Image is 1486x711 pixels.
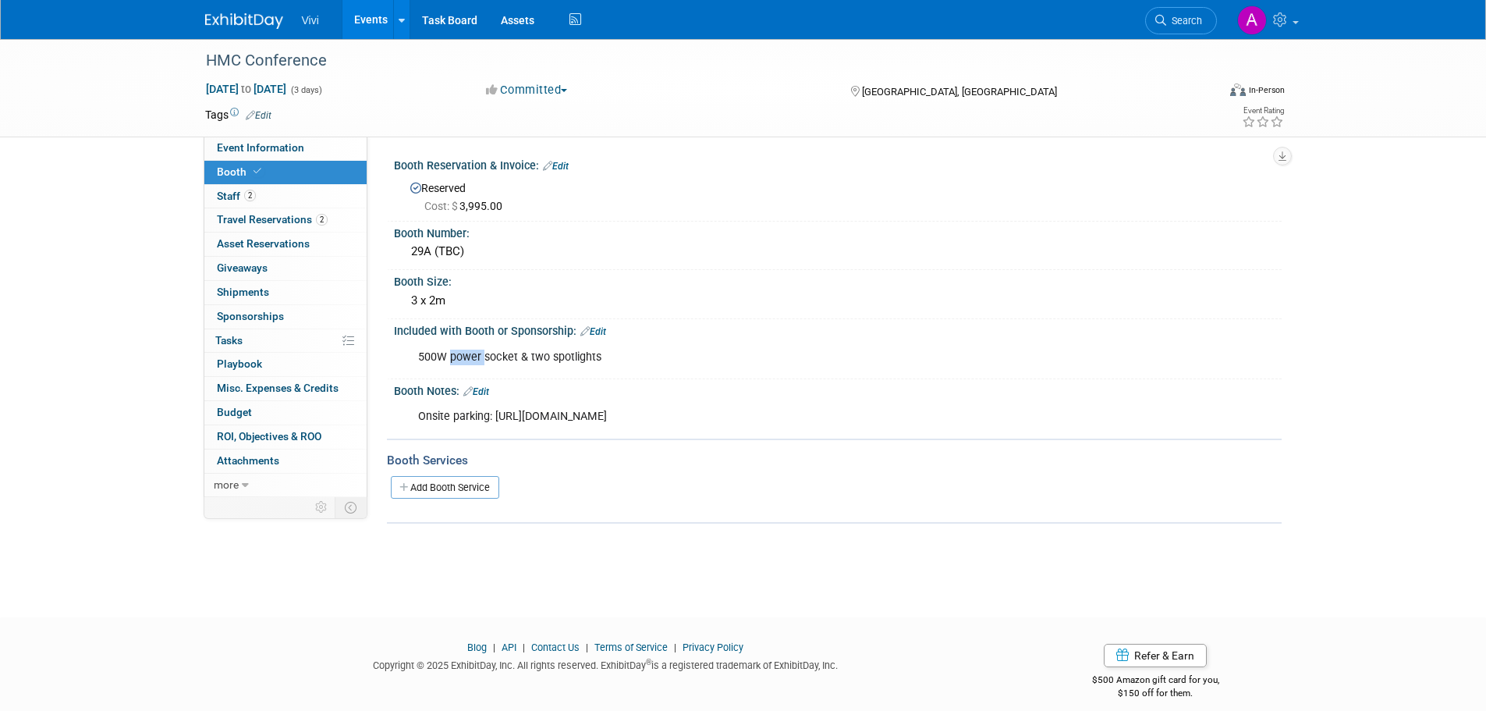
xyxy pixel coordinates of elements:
[424,200,459,212] span: Cost: $
[217,165,264,178] span: Booth
[204,185,367,208] a: Staff2
[1104,644,1207,667] a: Refer & Earn
[217,382,339,394] span: Misc. Expenses & Credits
[862,86,1057,98] span: [GEOGRAPHIC_DATA], [GEOGRAPHIC_DATA]
[217,286,269,298] span: Shipments
[239,83,254,95] span: to
[204,137,367,160] a: Event Information
[205,655,1007,673] div: Copyright © 2025 ExhibitDay, Inc. All rights reserved. ExhibitDay is a registered trademark of Ex...
[217,357,262,370] span: Playbook
[391,476,499,499] a: Add Booth Service
[217,261,268,274] span: Giveaways
[394,222,1282,241] div: Booth Number:
[683,642,743,653] a: Privacy Policy
[406,240,1270,264] div: 29A (TBC)
[316,214,328,226] span: 2
[308,497,335,517] td: Personalize Event Tab Strip
[481,82,573,98] button: Committed
[204,329,367,353] a: Tasks
[204,305,367,329] a: Sponsorships
[1242,107,1284,115] div: Event Rating
[204,353,367,376] a: Playbook
[467,642,487,653] a: Blog
[204,425,367,449] a: ROI, Objectives & ROO
[406,176,1270,214] div: Reserved
[217,430,321,443] span: ROI, Objectives & ROO
[582,642,592,653] span: |
[387,452,1282,469] div: Booth Services
[217,454,279,467] span: Attachments
[406,289,1270,313] div: 3 x 2m
[1237,5,1267,35] img: Amy Barker
[217,310,284,322] span: Sponsorships
[394,379,1282,400] div: Booth Notes:
[394,154,1282,174] div: Booth Reservation & Invoice:
[215,334,243,347] span: Tasks
[204,474,367,497] a: more
[394,270,1282,290] div: Booth Size:
[670,642,680,653] span: |
[1248,84,1285,96] div: In-Person
[205,13,283,29] img: ExhibitDay
[217,237,310,250] span: Asset Reservations
[204,233,367,256] a: Asset Reservations
[204,257,367,280] a: Giveaways
[204,208,367,232] a: Travel Reservations2
[489,642,499,653] span: |
[394,319,1282,340] div: Included with Booth or Sponsorship:
[646,658,651,667] sup: ®
[1125,81,1286,105] div: Event Format
[214,478,239,491] span: more
[205,107,271,123] td: Tags
[217,406,252,418] span: Budget
[1030,687,1282,700] div: $150 off for them.
[502,642,516,653] a: API
[217,190,256,202] span: Staff
[204,401,367,425] a: Budget
[1230,84,1246,96] img: Format-Inperson.png
[335,497,367,517] td: Toggle Event Tabs
[217,141,304,154] span: Event Information
[1166,15,1202,27] span: Search
[204,281,367,304] a: Shipments
[204,377,367,400] a: Misc. Expenses & Credits
[204,450,367,473] a: Attachments
[407,342,1110,373] div: 500W power socket & two spotlights
[543,161,569,172] a: Edit
[424,200,509,212] span: 3,995.00
[519,642,529,653] span: |
[205,82,287,96] span: [DATE] [DATE]
[289,85,322,95] span: (3 days)
[204,161,367,184] a: Booth
[594,642,668,653] a: Terms of Service
[246,110,271,121] a: Edit
[254,167,261,176] i: Booth reservation complete
[531,642,580,653] a: Contact Us
[1030,663,1282,699] div: $500 Amazon gift card for you,
[407,401,1110,432] div: Onsite parking: [URL][DOMAIN_NAME]
[200,47,1193,75] div: HMC Conference
[463,386,489,397] a: Edit
[580,326,606,337] a: Edit
[244,190,256,201] span: 2
[1145,7,1217,34] a: Search
[217,213,328,226] span: Travel Reservations
[302,14,319,27] span: Vivi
